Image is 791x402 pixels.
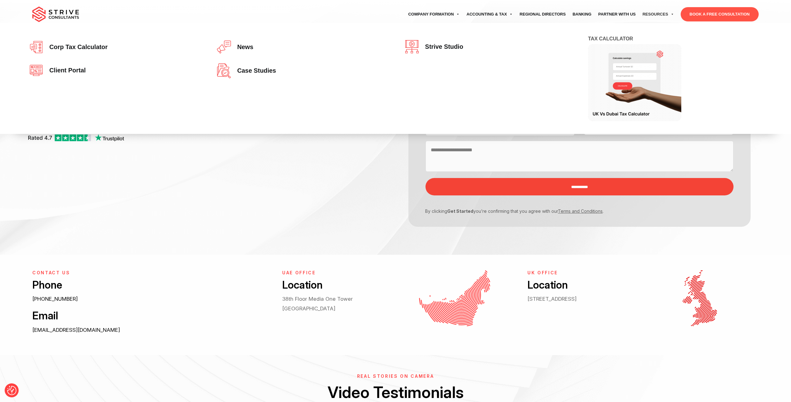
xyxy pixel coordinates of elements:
a: Banking [569,6,595,23]
h6: UAE OFFICE [282,270,391,276]
a: Case studies [217,63,386,78]
p: 38th Floor Media One Tower [GEOGRAPHIC_DATA] [282,294,391,313]
a: Resources [639,6,677,23]
button: Consent Preferences [7,386,16,395]
a: [EMAIL_ADDRESS][DOMAIN_NAME] [32,327,120,333]
a: Corp tax calculator [29,40,198,54]
a: [PHONE_NUMBER] [32,296,78,302]
span: Corp tax calculator [46,44,108,51]
a: Company Formation [405,6,463,23]
span: Client portal [46,67,86,74]
a: Terms and Conditions [558,208,603,214]
h3: Location [527,278,636,292]
img: main-logo.svg [32,7,79,22]
h3: Email [32,309,268,323]
strong: Get Started [447,208,473,214]
h3: Location [282,278,391,292]
a: Partner with Us [595,6,639,23]
img: Revisit consent button [7,386,16,395]
span: News [234,44,253,51]
form: Contact form [396,68,763,227]
a: Regional Directors [516,6,569,23]
img: Tax Calculator [588,44,681,121]
a: Accounting & Tax [463,6,516,23]
h4: Tax Calculator [588,35,766,44]
a: Strive Studio [405,40,574,54]
span: Strive Studio [422,43,463,50]
h6: UK Office [527,270,636,276]
a: Client portal [29,63,198,77]
a: BOOK A FREE CONSULTATION [681,7,759,21]
h6: CONTACT US [32,270,268,276]
img: Get in touch [683,270,717,326]
a: News [217,40,386,54]
img: Get in touch [419,270,490,326]
h3: Phone [32,278,268,292]
p: By clicking you’re confirming that you agree with our . [421,208,729,214]
span: Case studies [234,67,276,74]
p: [STREET_ADDRESS] [527,294,636,304]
